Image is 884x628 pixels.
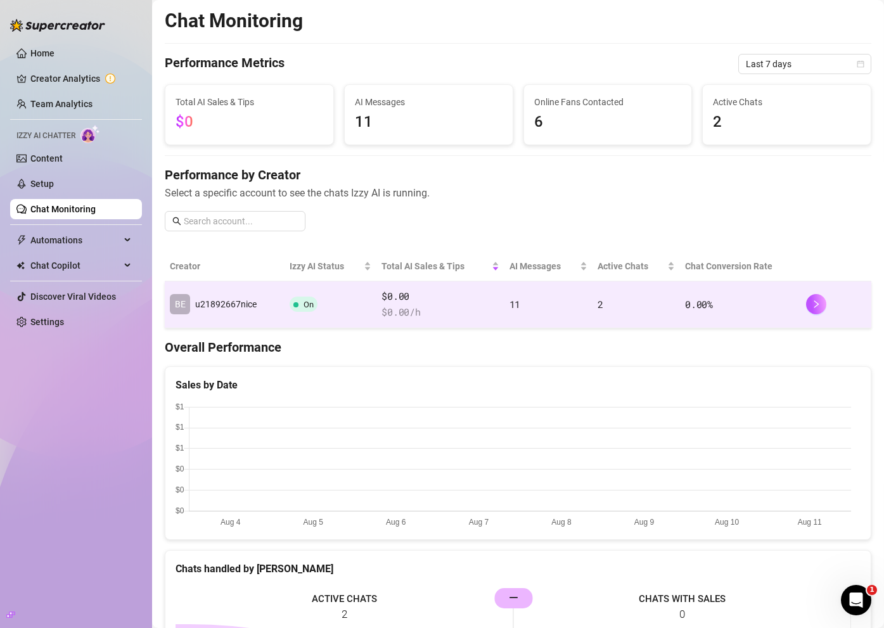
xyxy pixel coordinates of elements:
[10,19,105,32] img: logo-BBDzfeDw.svg
[867,585,877,595] span: 1
[30,68,132,89] a: Creator Analytics exclamation-circle
[184,214,298,228] input: Search account...
[165,185,871,201] span: Select a specific account to see the chats Izzy AI is running.
[30,179,54,189] a: Setup
[176,113,193,131] span: $0
[812,300,821,309] span: right
[509,298,520,311] span: 11
[172,217,181,226] span: search
[176,561,861,577] div: Chats handled by [PERSON_NAME]
[381,305,499,320] span: $ 0.00 /h
[806,294,826,314] button: right
[165,9,303,33] h2: Chat Monitoring
[680,252,800,281] th: Chat Conversion Rate
[165,252,285,281] th: Creator
[534,95,682,109] span: Online Fans Contacted
[598,259,665,273] span: Active Chats
[598,298,603,311] span: 2
[30,153,63,163] a: Content
[685,298,713,311] span: 0.00 %
[30,230,120,250] span: Automations
[504,252,593,281] th: AI Messages
[841,585,871,615] iframe: Intercom live chat
[30,317,64,327] a: Settings
[290,259,362,273] span: Izzy AI Status
[16,235,27,245] span: thunderbolt
[593,252,680,281] th: Active Chats
[713,110,861,134] span: 2
[6,610,15,619] span: build
[857,60,864,68] span: calendar
[746,54,864,74] span: Last 7 days
[355,110,503,134] span: 11
[195,299,257,309] span: u21892667nice
[30,292,116,302] a: Discover Viral Videos
[176,377,861,393] div: Sales by Date
[30,99,93,109] a: Team Analytics
[175,297,186,311] span: BE
[165,54,285,74] h4: Performance Metrics
[713,95,861,109] span: Active Chats
[30,204,96,214] a: Chat Monitoring
[16,130,75,142] span: Izzy AI Chatter
[304,300,314,309] span: On
[376,252,504,281] th: Total AI Sales & Tips
[176,95,323,109] span: Total AI Sales & Tips
[381,259,489,273] span: Total AI Sales & Tips
[30,255,120,276] span: Chat Copilot
[355,95,503,109] span: AI Messages
[285,252,377,281] th: Izzy AI Status
[534,110,682,134] span: 6
[16,261,25,270] img: Chat Copilot
[509,259,577,273] span: AI Messages
[381,289,499,304] span: $0.00
[165,166,871,184] h4: Performance by Creator
[80,125,100,143] img: AI Chatter
[165,338,871,356] h4: Overall Performance
[30,48,54,58] a: Home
